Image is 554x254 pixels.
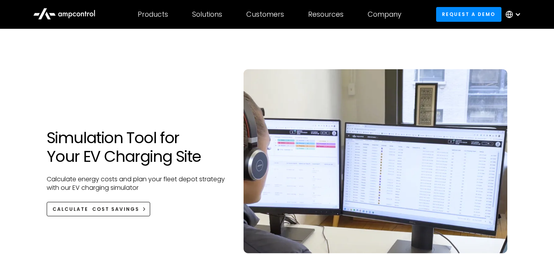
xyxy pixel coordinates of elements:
div: Resources [308,10,344,19]
div: Company [368,10,401,19]
div: Solutions [192,10,222,19]
div: Calculate Cost Savings [53,206,139,213]
div: Customers [246,10,284,19]
h1: Simulation Tool for Your EV Charging Site [47,128,231,166]
p: Calculate energy costs and plan your fleet depot strategy with our EV charging simulator [47,175,231,193]
div: Products [138,10,168,19]
a: Request a demo [436,7,501,21]
a: Calculate Cost Savings [47,202,150,216]
img: Simulation tool to simulate your ev charging site using Ampcontrol [244,69,507,253]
